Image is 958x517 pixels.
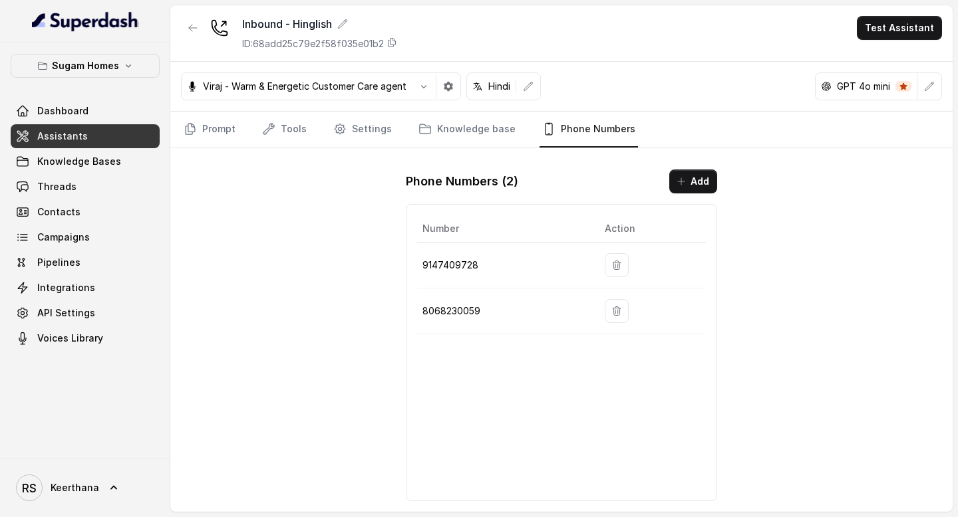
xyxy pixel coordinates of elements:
a: API Settings [11,301,160,325]
p: Viraj - Warm & Energetic Customer Care agent [203,80,406,93]
button: Add [669,169,717,193]
p: GPT 4o mini [837,80,890,93]
p: Hindi [488,80,510,93]
span: Knowledge Bases [37,155,121,168]
span: Voices Library [37,332,103,345]
span: Contacts [37,205,80,219]
a: Knowledge Bases [11,150,160,173]
span: Integrations [37,281,95,294]
a: Voices Library [11,326,160,350]
text: RS [22,481,37,495]
span: Keerthana [51,481,99,494]
a: Knowledge base [416,112,518,148]
button: Test Assistant [857,16,942,40]
a: Tools [259,112,309,148]
button: Sugam Homes [11,54,160,78]
th: Number [417,215,594,243]
a: Prompt [181,112,238,148]
span: Threads [37,180,77,193]
span: Pipelines [37,256,80,269]
a: Keerthana [11,469,160,506]
span: API Settings [37,306,95,320]
a: Campaigns [11,225,160,249]
a: Pipelines [11,251,160,274]
a: Contacts [11,200,160,224]
a: Phone Numbers [540,112,638,148]
span: Campaigns [37,231,90,244]
a: Dashboard [11,99,160,123]
p: ID: 68add25c79e2f58f035e01b2 [242,37,384,51]
a: Assistants [11,124,160,148]
a: Threads [11,175,160,199]
img: light.svg [32,11,139,32]
p: 9147409728 [422,257,583,273]
svg: openai logo [821,81,832,92]
a: Settings [331,112,395,148]
nav: Tabs [181,112,942,148]
span: Dashboard [37,104,88,118]
h1: Phone Numbers ( 2 ) [406,171,518,192]
a: Integrations [11,276,160,300]
th: Action [594,215,706,243]
span: Assistants [37,130,88,143]
div: Inbound - Hinglish [242,16,397,32]
p: Sugam Homes [52,58,119,74]
p: 8068230059 [422,303,583,319]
